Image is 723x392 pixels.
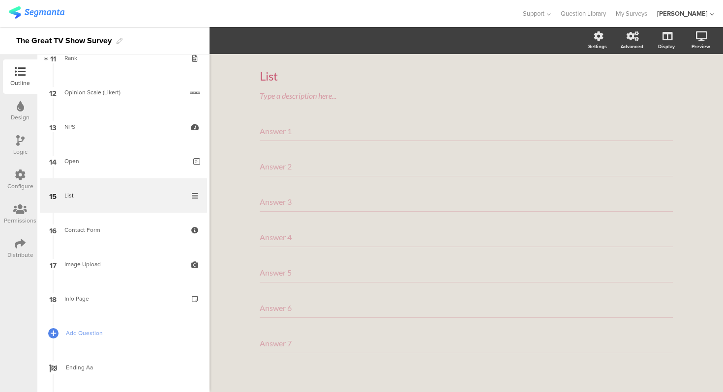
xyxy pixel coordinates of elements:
[657,9,708,18] div: [PERSON_NAME]
[64,87,182,97] div: Opinion Scale (Likert)
[49,190,57,201] span: 15
[66,328,192,338] span: Add Question
[4,216,36,225] div: Permissions
[9,6,64,19] img: segmanta logo
[260,232,295,242] input: Answer 4 placeholder
[40,75,207,110] a: 12 Opinion Scale (Likert)
[692,43,710,50] div: Preview
[64,259,182,269] div: Image Upload
[658,43,675,50] div: Display
[64,294,182,304] div: Info Page
[64,53,182,63] div: Rank
[40,110,207,144] a: 13 NPS
[40,178,207,213] a: 15 List
[10,79,30,87] div: Outline
[40,144,207,178] a: 14 Open
[64,225,182,235] div: Contact Form
[13,147,28,156] div: Logic
[40,213,207,247] a: 16 Contact Form
[11,113,30,122] div: Design
[260,268,295,277] input: Answer 5 placeholder
[64,191,182,200] div: List
[49,224,57,235] span: 16
[7,251,33,259] div: Distribute
[40,350,207,385] a: Ending Aa
[49,156,57,167] span: 14
[49,121,57,132] span: 13
[49,87,57,98] span: 12
[260,303,295,312] input: Answer 6 placeholder
[64,122,182,132] div: NPS
[523,9,544,18] span: Support
[260,162,295,171] input: Answer 2 placeholder
[588,43,607,50] div: Settings
[260,126,293,136] input: Answer 1 placeholder
[16,33,112,49] div: The Great TV Show Survey
[621,43,643,50] div: Advanced
[40,281,207,316] a: 18 Info Page
[64,156,186,166] div: Open
[66,363,192,372] span: Ending Aa
[7,182,33,191] div: Configure
[49,293,57,304] span: 18
[50,53,56,63] span: 11
[260,338,294,348] input: Answer 7 placeholder
[40,247,207,281] a: 17 Image Upload
[50,259,57,270] span: 17
[260,197,295,206] input: Answer 3 placeholder
[40,41,207,75] a: 11 Rank
[260,69,673,84] p: List
[260,91,673,100] div: Type a description here...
